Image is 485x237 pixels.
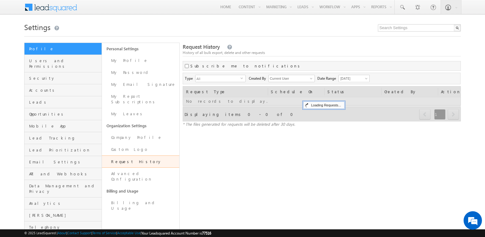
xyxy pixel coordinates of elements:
[24,96,102,108] a: Leads
[268,75,315,82] input: Type to Search
[29,87,100,93] span: Accounts
[195,75,246,82] div: All
[241,77,245,79] span: select
[141,231,211,235] span: Your Leadsquared Account Number is
[183,43,220,50] span: Request History
[92,231,116,235] a: Terms of Service
[24,72,102,84] a: Security
[102,55,179,67] a: My Profile
[303,101,345,109] div: Loading Requests...
[29,99,100,105] span: Leads
[24,180,102,197] a: Data Management and Privacy
[196,75,241,82] span: All
[307,75,314,82] a: Show All Items
[102,108,179,120] a: My Leaves
[24,43,102,55] a: Profile
[29,159,100,165] span: Email Settings
[24,156,102,168] a: Email Settings
[102,168,179,185] a: Advanced Configuration
[102,185,179,197] a: Billing and Usage
[117,231,140,235] a: Acceptable Use
[67,231,91,235] a: Contact Support
[29,58,100,69] span: Users and Permissions
[102,78,179,90] a: My Email Signature
[29,212,100,218] span: [PERSON_NAME]
[29,123,100,129] span: Mobile App
[102,155,179,168] a: Request History
[339,76,368,81] span: [DATE]
[338,75,370,82] a: [DATE]
[24,108,102,120] a: Opportunities
[58,231,66,235] a: About
[24,168,102,180] a: API and Webhooks
[24,22,50,32] span: Settings
[24,197,102,209] a: Analytics
[29,111,100,117] span: Opportunities
[29,135,100,141] span: Lead Tracking
[102,197,179,214] a: Billing and Usage
[24,144,102,156] a: Lead Prioritization
[102,43,179,55] a: Personal Settings
[24,209,102,221] a: [PERSON_NAME]
[29,171,100,177] span: API and Webhooks
[102,120,179,132] a: Organization Settings
[24,84,102,96] a: Accounts
[29,224,100,230] span: Telephony
[102,132,179,143] a: Company Profile
[202,231,211,235] span: 77516
[183,50,461,55] div: History of all bulk export, delete and other requests
[29,46,100,52] span: Profile
[24,221,102,233] a: Telephony
[102,67,179,78] a: My Password
[24,132,102,144] a: Lead Tracking
[190,63,302,69] label: Subscribe me to notifications
[24,230,211,236] span: © 2025 LeadSquared | | | | |
[249,75,268,81] span: Created By
[24,55,102,72] a: Users and Permissions
[317,75,338,81] span: Date Range
[183,121,295,127] span: * The files generated for requests will be deleted after 30 days.
[102,143,179,155] a: Custom Logo
[102,90,179,108] a: My Report Subscriptions
[29,201,100,206] span: Analytics
[378,24,461,32] input: Search Settings
[29,147,100,153] span: Lead Prioritization
[29,183,100,194] span: Data Management and Privacy
[185,75,195,81] span: Type
[24,120,102,132] a: Mobile App
[29,75,100,81] span: Security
